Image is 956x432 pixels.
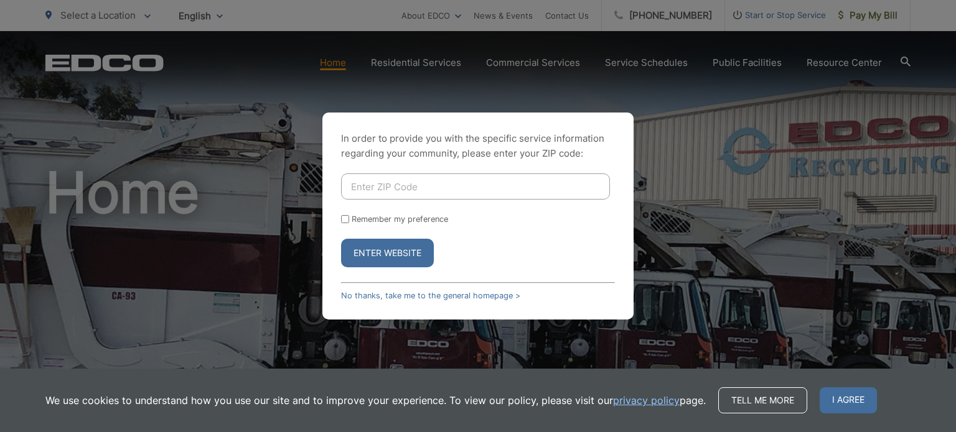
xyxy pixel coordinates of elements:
[341,131,615,161] p: In order to provide you with the specific service information regarding your community, please en...
[352,214,448,224] label: Remember my preference
[341,173,610,200] input: Enter ZIP Code
[718,387,807,413] a: Tell me more
[613,393,680,408] a: privacy policy
[341,291,520,300] a: No thanks, take me to the general homepage >
[820,387,877,413] span: I agree
[341,239,434,267] button: Enter Website
[45,393,706,408] p: We use cookies to understand how you use our site and to improve your experience. To view our pol...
